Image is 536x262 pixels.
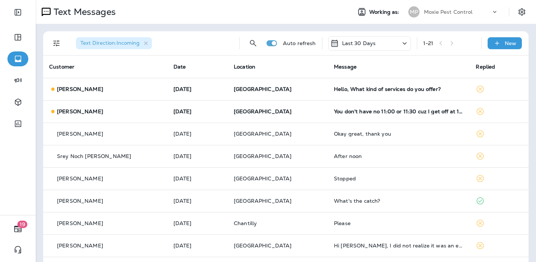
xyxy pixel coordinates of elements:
[334,198,464,204] div: What's the catch?
[424,9,473,15] p: Moxie Pest Control
[173,176,222,181] p: Aug 27, 2025 04:39 PM
[173,131,222,137] p: Aug 28, 2025 01:09 PM
[334,220,464,226] div: Please
[342,40,376,46] p: Last 30 Days
[7,221,28,236] button: 19
[234,130,291,137] span: [GEOGRAPHIC_DATA]
[234,86,291,92] span: [GEOGRAPHIC_DATA]
[57,153,131,159] p: Srey Noch [PERSON_NAME]
[476,63,495,70] span: Replied
[334,131,464,137] div: Okay great, thank you
[246,36,261,51] button: Search Messages
[234,175,291,182] span: [GEOGRAPHIC_DATA]
[7,5,28,20] button: Expand Sidebar
[283,40,316,46] p: Auto refresh
[80,40,140,46] span: Text Direction : Incoming
[57,220,103,226] p: [PERSON_NAME]
[76,37,152,49] div: Text Direction:Incoming
[234,220,257,227] span: Chantilly
[173,86,222,92] p: Aug 28, 2025 04:16 PM
[334,153,464,159] div: After noon
[173,108,222,114] p: Aug 28, 2025 03:52 PM
[369,9,401,15] span: Working as:
[57,108,103,114] p: [PERSON_NAME]
[57,131,103,137] p: [PERSON_NAME]
[334,243,464,249] div: Hi Steven, I did not realize it was an extra charge. We will pass. Thank you
[57,198,103,204] p: [PERSON_NAME]
[334,176,464,181] div: Stopped
[57,243,103,249] p: [PERSON_NAME]
[515,5,529,19] button: Settings
[505,40,516,46] p: New
[57,176,103,181] p: [PERSON_NAME]
[234,63,255,70] span: Location
[408,6,419,18] div: MP
[234,242,291,249] span: [GEOGRAPHIC_DATA]
[234,108,291,115] span: [GEOGRAPHIC_DATA]
[173,63,186,70] span: Date
[334,86,464,92] div: Hello, What kind of services do you offer?
[173,198,222,204] p: Aug 27, 2025 01:03 PM
[173,153,222,159] p: Aug 27, 2025 05:26 PM
[334,63,357,70] span: Message
[51,6,116,18] p: Text Messages
[57,86,103,92] p: [PERSON_NAME]
[423,40,434,46] div: 1 - 21
[17,221,28,228] span: 19
[234,153,291,160] span: [GEOGRAPHIC_DATA]
[49,36,64,51] button: Filters
[173,243,222,249] p: Aug 27, 2025 08:37 AM
[173,220,222,226] p: Aug 27, 2025 11:50 AM
[49,63,74,70] span: Customer
[234,198,291,204] span: [GEOGRAPHIC_DATA]
[334,108,464,114] div: You don't have no 11:00 or 11:30 cuz I get off at 10:00 a.m.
